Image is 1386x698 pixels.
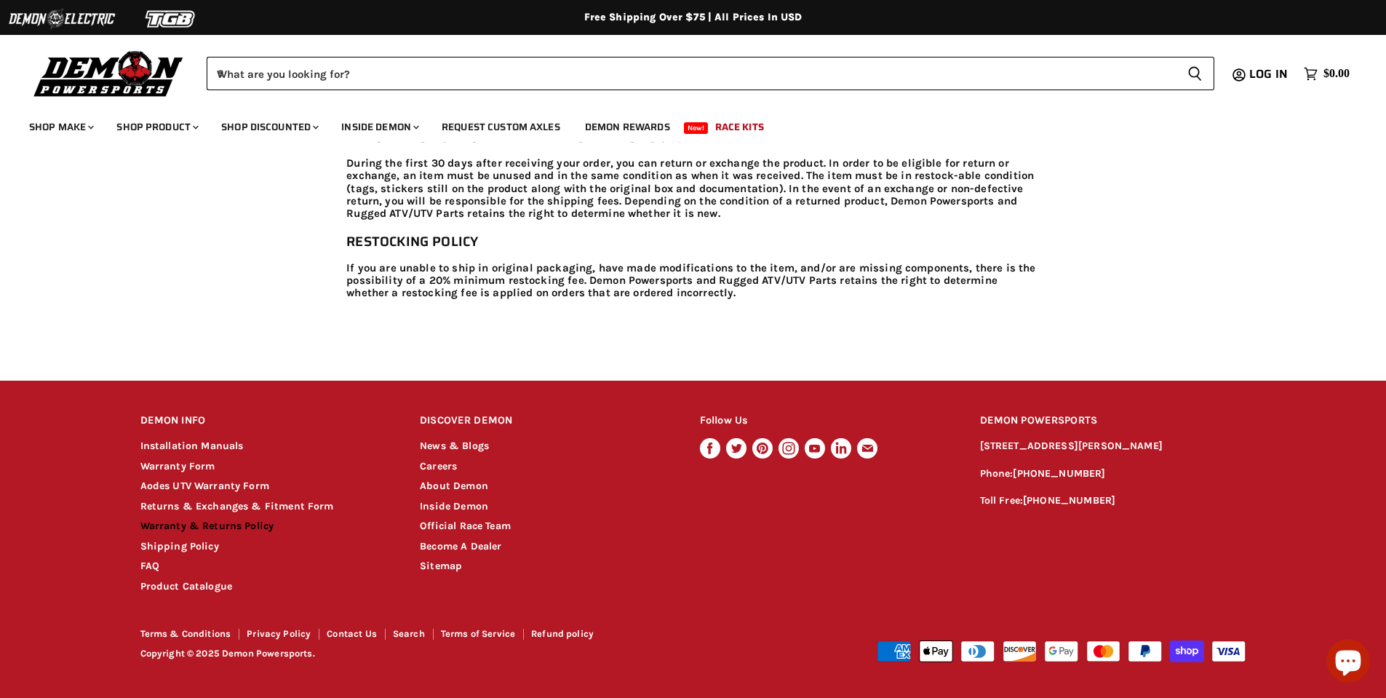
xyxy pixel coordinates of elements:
span: New! [684,122,709,134]
p: Phone: [980,466,1246,483]
a: FAQ [140,560,159,572]
img: TGB Logo 2 [116,5,226,33]
a: Log in [1243,68,1297,81]
ul: Main menu [18,106,1346,142]
h3: Restocking Policy [346,234,1040,249]
div: Free Shipping Over $75 | All Prices In USD [111,11,1275,24]
h2: DEMON POWERSPORTS [980,404,1246,438]
a: Sitemap [420,560,462,572]
a: Race Kits [704,112,775,142]
p: If you are unable to ship in original packaging, have made modifications to the item, and/or are ... [346,262,1040,300]
a: Become A Dealer [420,540,501,552]
a: $0.00 [1297,63,1357,84]
a: Inside Demon [330,112,428,142]
span: $0.00 [1323,67,1350,81]
img: Demon Electric Logo 2 [7,5,116,33]
a: About Demon [420,480,488,492]
input: When autocomplete results are available use up and down arrows to review and enter to select [207,57,1176,90]
span: Log in [1249,65,1288,83]
a: Installation Manuals [140,440,244,452]
a: [PHONE_NUMBER] [1013,467,1105,480]
a: Contact Us [327,628,377,639]
a: Shop Discounted [210,112,327,142]
a: Warranty & Returns Policy [140,520,274,532]
inbox-online-store-chat: Shopify online store chat [1322,639,1374,686]
h2: DEMON INFO [140,404,393,438]
a: Privacy Policy [247,628,311,639]
a: Shop Product [105,112,207,142]
h2: DISCOVER DEMON [420,404,672,438]
h2: Follow Us [700,404,952,438]
a: Aodes UTV Warranty Form [140,480,269,492]
a: Shipping Policy [140,540,219,552]
p: During the first 30 days after receiving your order, you can return or exchange the product. In o... [346,157,1040,220]
a: Demon Rewards [574,112,681,142]
a: Search [393,628,425,639]
a: Warranty Form [140,460,215,472]
a: News & Blogs [420,440,489,452]
a: Inside Demon [420,500,488,512]
a: Request Custom Axles [431,112,571,142]
a: Returns & Exchanges & Fitment Form [140,500,334,512]
a: Refund policy [531,628,594,639]
img: Demon Powersports [29,47,188,99]
a: Careers [420,460,457,472]
a: Terms & Conditions [140,628,231,639]
button: Search [1176,57,1214,90]
nav: Footer [140,629,695,644]
a: Product Catalogue [140,580,233,592]
a: Official Race Team [420,520,511,532]
p: Toll Free: [980,493,1246,509]
a: Terms of Service [441,628,515,639]
form: Product [207,57,1214,90]
h2: RETURN POLICY FOR ALL THE ABOVE PRODUCTS. [346,129,1040,146]
a: Shop Make [18,112,103,142]
p: Copyright © 2025 Demon Powersports. [140,649,695,659]
a: [PHONE_NUMBER] [1023,494,1115,507]
p: [STREET_ADDRESS][PERSON_NAME] [980,438,1246,455]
